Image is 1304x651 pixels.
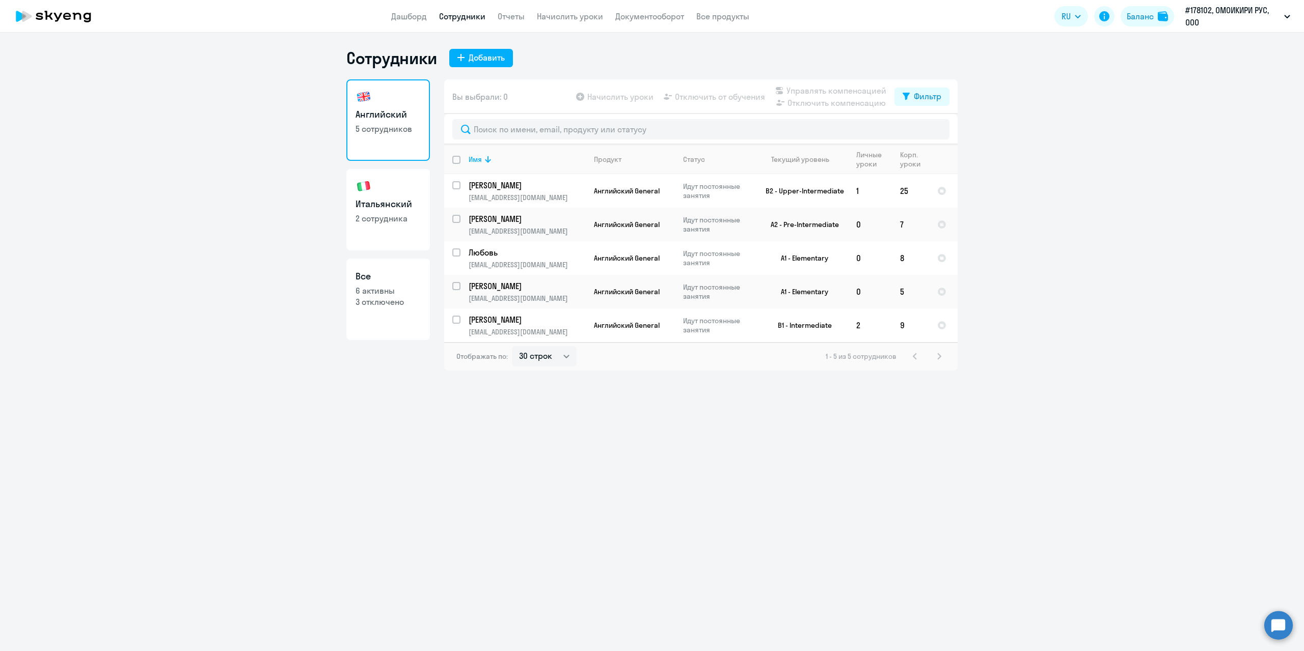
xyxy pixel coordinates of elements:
[452,119,949,139] input: Поиск по имени, email, продукту или статусу
[1127,10,1154,22] div: Баланс
[856,150,885,168] div: Личные уроки
[469,280,585,292] a: [PERSON_NAME]
[683,182,753,200] p: Идут постоянные занятия
[892,241,929,275] td: 8
[469,314,584,325] p: [PERSON_NAME]
[356,89,372,105] img: english
[856,150,891,168] div: Личные уроки
[683,316,753,334] p: Идут постоянные занятия
[848,208,892,241] td: 0
[469,247,584,258] p: Любовь
[848,174,892,208] td: 1
[469,247,585,258] a: Любовь
[356,296,421,307] p: 3 отключено
[469,227,585,236] p: [EMAIL_ADDRESS][DOMAIN_NAME]
[683,155,705,164] div: Статус
[439,11,485,21] a: Сотрудники
[469,213,584,224] p: [PERSON_NAME]
[469,260,585,269] p: [EMAIL_ADDRESS][DOMAIN_NAME]
[696,11,749,21] a: Все продукты
[594,220,660,229] span: Английский General
[900,150,922,168] div: Корп. уроки
[771,155,829,164] div: Текущий уровень
[753,275,848,308] td: A1 - Elementary
[753,208,848,241] td: A2 - Pre-Intermediate
[594,287,660,296] span: Английский General
[537,11,603,21] a: Начислить уроки
[469,51,505,64] div: Добавить
[683,282,753,301] p: Идут постоянные занятия
[346,79,430,161] a: Английский5 сотрудников
[469,180,584,191] p: [PERSON_NAME]
[469,180,585,191] a: [PERSON_NAME]
[892,275,929,308] td: 5
[356,270,421,283] h3: Все
[1054,6,1088,26] button: RU
[469,327,585,336] p: [EMAIL_ADDRESS][DOMAIN_NAME]
[594,155,674,164] div: Продукт
[1062,10,1071,22] span: RU
[456,352,508,361] span: Отображать по:
[594,321,660,330] span: Английский General
[469,294,585,303] p: [EMAIL_ADDRESS][DOMAIN_NAME]
[391,11,427,21] a: Дашборд
[356,213,421,224] p: 2 сотрудника
[900,150,929,168] div: Корп. уроки
[892,208,929,241] td: 7
[753,174,848,208] td: B2 - Upper-Intermediate
[356,123,421,134] p: 5 сотрудников
[469,280,584,292] p: [PERSON_NAME]
[346,48,437,68] h1: Сотрудники
[894,88,949,106] button: Фильтр
[892,174,929,208] td: 25
[683,155,753,164] div: Статус
[615,11,684,21] a: Документооборот
[469,155,482,164] div: Имя
[356,178,372,194] img: italian
[848,275,892,308] td: 0
[848,308,892,342] td: 2
[683,249,753,267] p: Идут постоянные занятия
[346,169,430,250] a: Итальянский2 сотрудника
[594,253,660,263] span: Английский General
[914,90,941,102] div: Фильтр
[848,241,892,275] td: 0
[498,11,525,21] a: Отчеты
[356,285,421,296] p: 6 активны
[762,155,848,164] div: Текущий уровень
[753,308,848,342] td: B1 - Intermediate
[826,352,896,361] span: 1 - 5 из 5 сотрудников
[469,193,585,202] p: [EMAIL_ADDRESS][DOMAIN_NAME]
[1180,4,1295,29] button: #178102, ОМОИКИРИ РУС, ООО
[356,197,421,211] h3: Итальянский
[346,259,430,340] a: Все6 активны3 отключено
[594,155,621,164] div: Продукт
[469,213,585,224] a: [PERSON_NAME]
[594,186,660,195] span: Английский General
[469,314,585,325] a: [PERSON_NAME]
[449,49,513,67] button: Добавить
[452,91,508,103] span: Вы выбрали: 0
[1158,11,1168,21] img: balance
[1121,6,1174,26] button: Балансbalance
[1185,4,1280,29] p: #178102, ОМОИКИРИ РУС, ООО
[753,241,848,275] td: A1 - Elementary
[683,215,753,234] p: Идут постоянные занятия
[356,108,421,121] h3: Английский
[892,308,929,342] td: 9
[469,155,585,164] div: Имя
